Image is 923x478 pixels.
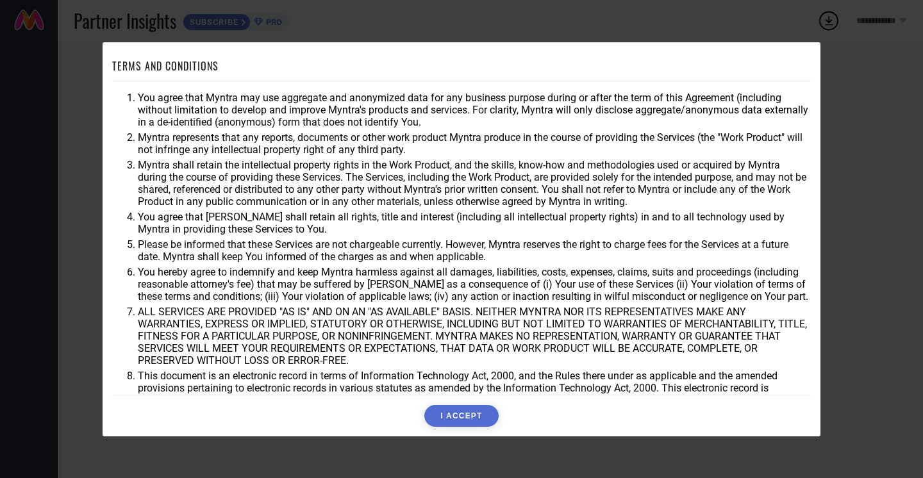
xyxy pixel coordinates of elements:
[112,58,219,74] h1: TERMS AND CONDITIONS
[138,306,811,367] li: ALL SERVICES ARE PROVIDED "AS IS" AND ON AN "AS AVAILABLE" BASIS. NEITHER MYNTRA NOR ITS REPRESEN...
[138,211,811,235] li: You agree that [PERSON_NAME] shall retain all rights, title and interest (including all intellect...
[138,159,811,208] li: Myntra shall retain the intellectual property rights in the Work Product, and the skills, know-ho...
[138,238,811,263] li: Please be informed that these Services are not chargeable currently. However, Myntra reserves the...
[138,92,811,128] li: You agree that Myntra may use aggregate and anonymized data for any business purpose during or af...
[138,266,811,302] li: You hereby agree to indemnify and keep Myntra harmless against all damages, liabilities, costs, e...
[424,405,498,427] button: I ACCEPT
[138,370,811,406] li: This document is an electronic record in terms of Information Technology Act, 2000, and the Rules...
[138,131,811,156] li: Myntra represents that any reports, documents or other work product Myntra produce in the course ...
